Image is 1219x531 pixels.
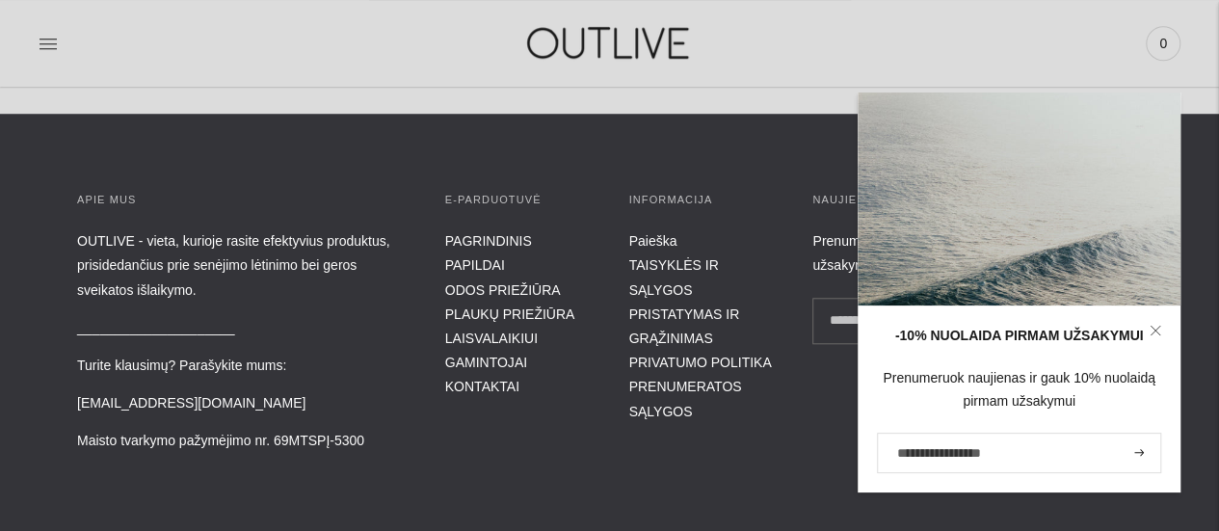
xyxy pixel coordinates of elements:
[490,10,730,76] img: OUTLIVE
[77,354,407,378] p: Turite klausimų? Parašykite mums:
[628,191,774,210] h3: INFORMACIJA
[445,257,505,273] a: PAPILDAI
[445,191,591,210] h3: E-parduotuvė
[877,325,1161,348] div: -10% NUOLAIDA PIRMAM UŽSAKYMUI
[628,306,739,346] a: PRISTATYMAS IR GRĄŽINIMAS
[445,331,538,346] a: LAISVALAIKIUI
[1150,30,1177,57] span: 0
[628,379,741,418] a: PRENUMERATOS SĄLYGOS
[77,391,407,415] p: [EMAIL_ADDRESS][DOMAIN_NAME]
[445,379,519,394] a: KONTAKTAI
[812,229,1142,278] div: Prenumeruok naujienas ir gauk -10% pirmam užsakymui
[445,282,561,298] a: ODOS PRIEŽIŪRA
[77,316,407,340] p: _____________________
[77,229,407,303] p: OUTLIVE - vieta, kurioje rasite efektyvius produktus, prisidedančius prie senėjimo lėtinimo bei g...
[77,429,407,453] p: Maisto tvarkymo pažymėjimo nr. 69MTSPĮ-5300
[445,355,527,370] a: GAMINTOJAI
[1146,22,1180,65] a: 0
[77,191,407,210] h3: APIE MUS
[628,233,676,249] a: Paieška
[445,306,575,322] a: PLAUKŲ PRIEŽIŪRA
[445,233,532,249] a: PAGRINDINIS
[812,191,1142,210] h3: Naujienlaiškiai
[877,367,1161,413] div: Prenumeruok naujienas ir gauk 10% nuolaidą pirmam užsakymui
[628,257,718,297] a: TAISYKLĖS IR SĄLYGOS
[628,355,771,370] a: PRIVATUMO POLITIKA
